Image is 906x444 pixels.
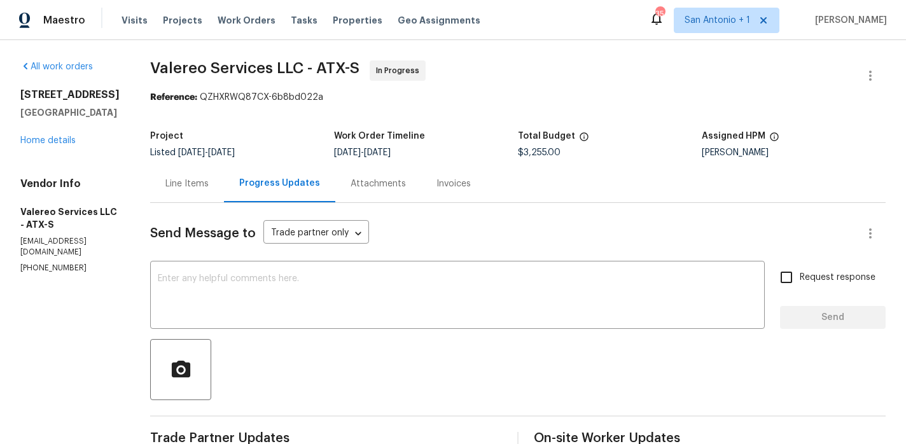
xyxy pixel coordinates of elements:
span: Valereo Services LLC - ATX-S [150,60,359,76]
span: Tasks [291,16,317,25]
b: Reference: [150,93,197,102]
a: Home details [20,136,76,145]
span: Visits [122,14,148,27]
a: All work orders [20,62,93,71]
span: Listed [150,148,235,157]
h5: Assigned HPM [702,132,765,141]
span: The total cost of line items that have been proposed by Opendoor. This sum includes line items th... [579,132,589,148]
div: Line Items [165,177,209,190]
span: The hpm assigned to this work order. [769,132,779,148]
h5: [GEOGRAPHIC_DATA] [20,106,120,119]
span: - [178,148,235,157]
span: Geo Assignments [398,14,480,27]
h5: Work Order Timeline [334,132,425,141]
span: Send Message to [150,227,256,240]
span: San Antonio + 1 [685,14,750,27]
div: Attachments [351,177,406,190]
span: Maestro [43,14,85,27]
div: 35 [655,8,664,20]
span: Request response [800,271,875,284]
span: [DATE] [364,148,391,157]
span: Work Orders [218,14,275,27]
div: [PERSON_NAME] [702,148,886,157]
h5: Valereo Services LLC - ATX-S [20,205,120,231]
span: [PERSON_NAME] [810,14,887,27]
span: Projects [163,14,202,27]
p: [EMAIL_ADDRESS][DOMAIN_NAME] [20,236,120,258]
span: [DATE] [334,148,361,157]
div: QZHXRWQ87CX-6b8bd022a [150,91,886,104]
div: Trade partner only [263,223,369,244]
p: [PHONE_NUMBER] [20,263,120,274]
div: Progress Updates [239,177,320,190]
span: $3,255.00 [518,148,561,157]
span: [DATE] [178,148,205,157]
span: Properties [333,14,382,27]
h5: Project [150,132,183,141]
span: [DATE] [208,148,235,157]
div: Invoices [436,177,471,190]
h4: Vendor Info [20,177,120,190]
h2: [STREET_ADDRESS] [20,88,120,101]
span: In Progress [376,64,424,77]
span: - [334,148,391,157]
h5: Total Budget [518,132,575,141]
